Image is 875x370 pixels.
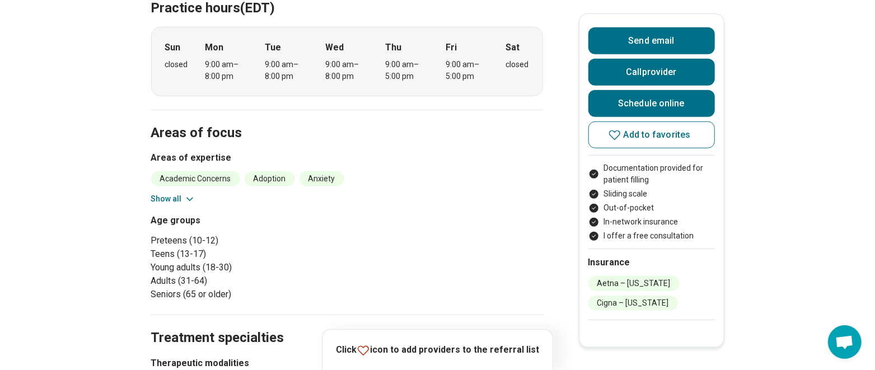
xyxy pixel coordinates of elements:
li: Sliding scale [588,188,715,200]
li: I offer a free consultation [588,230,715,242]
li: Teens (13-17) [151,247,343,261]
div: 9:00 am – 8:00 pm [325,59,368,82]
li: Documentation provided for patient filling [588,162,715,186]
div: 9:00 am – 8:00 pm [205,59,248,82]
div: closed [506,59,529,71]
button: Callprovider [588,59,715,86]
strong: Wed [325,41,344,54]
li: Academic Concerns [151,171,240,186]
strong: Sat [506,41,520,54]
h2: Areas of focus [151,97,543,143]
li: Aetna – [US_STATE] [588,276,680,291]
button: Add to favorites [588,121,715,148]
strong: Tue [265,41,282,54]
div: 9:00 am – 5:00 pm [446,59,489,82]
div: When does the program meet? [151,27,543,96]
div: 9:00 am – 5:00 pm [386,59,429,82]
button: Send email [588,27,715,54]
ul: Payment options [588,162,715,242]
strong: Thu [386,41,402,54]
li: Young adults (18-30) [151,261,343,274]
li: Cigna – [US_STATE] [588,296,678,311]
h3: Areas of expertise [151,151,543,165]
li: In-network insurance [588,216,715,228]
li: Adoption [245,171,295,186]
h2: Treatment specialties [151,302,543,348]
strong: Sun [165,41,181,54]
li: Anxiety [300,171,344,186]
div: closed [165,59,188,71]
h3: Age groups [151,214,343,227]
li: Out-of-pocket [588,202,715,214]
p: Click icon to add providers to the referral list [336,343,539,357]
h2: Insurance [588,256,715,269]
span: Add to favorites [624,130,691,139]
li: Preteens (10-12) [151,234,343,247]
h3: Therapeutic modalities [151,357,308,370]
strong: Mon [205,41,223,54]
div: 9:00 am – 8:00 pm [265,59,308,82]
li: Seniors (65 or older) [151,288,343,301]
div: Open chat [828,325,862,359]
a: Schedule online [588,90,715,117]
li: Adults (31-64) [151,274,343,288]
strong: Fri [446,41,457,54]
button: Show all [151,193,195,205]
